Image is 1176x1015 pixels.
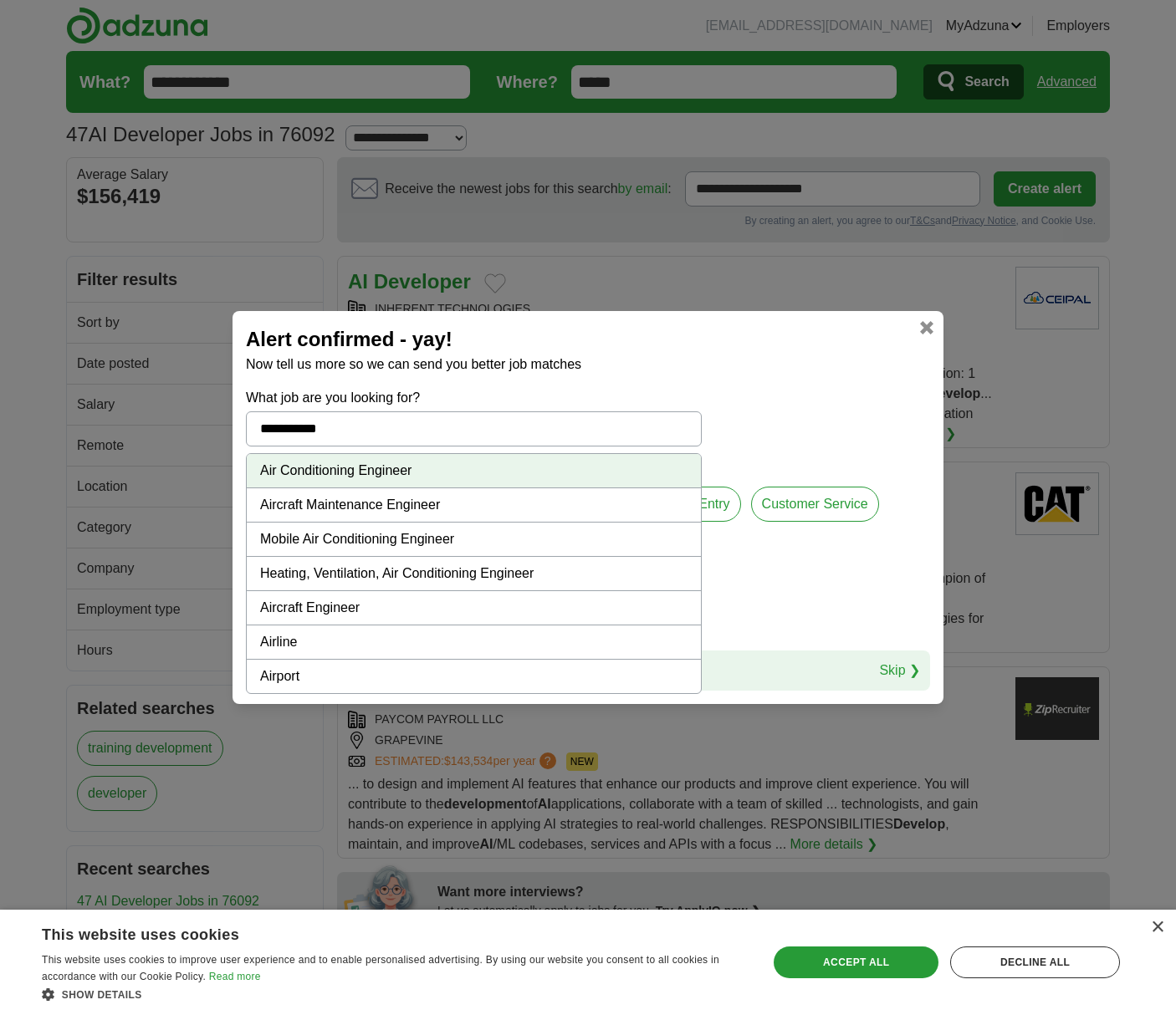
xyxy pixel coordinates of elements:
[774,946,938,978] div: Accept all
[247,660,701,693] li: Airport
[879,661,920,681] a: Skip ❯
[247,488,701,523] li: Aircraft Maintenance Engineer
[247,591,701,625] li: Aircraft Engineer
[247,454,701,488] li: Air Conditioning Engineer
[751,487,879,522] label: Customer Service
[42,954,719,982] span: This website uses cookies to improve user experience and to enable personalised advertising. By u...
[246,324,930,354] h2: Alert confirmed - yay!
[42,986,746,1002] div: Show details
[246,354,930,375] p: Now tell us more so we can send you better job matches
[42,920,704,945] div: This website uses cookies
[950,946,1120,978] div: Decline all
[1151,921,1163,934] div: Close
[247,625,701,660] li: Airline
[247,523,701,557] li: Mobile Air Conditioning Engineer
[209,971,261,982] a: Read more, opens a new window
[246,388,702,408] label: What job are you looking for?
[247,557,701,591] li: Heating, Ventilation, Air Conditioning Engineer
[62,989,142,1001] span: Show details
